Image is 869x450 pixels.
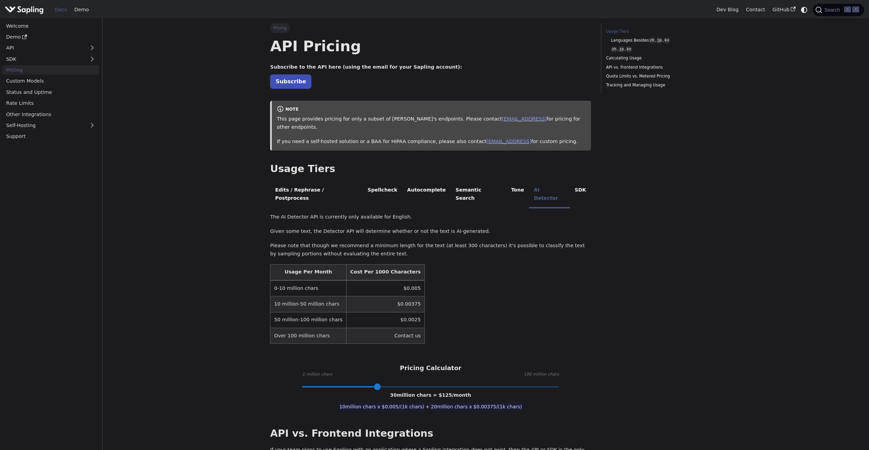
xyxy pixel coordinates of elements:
a: GitHub [769,4,799,15]
p: Given some text, the Detector API will determine whether or not the text is AI-generated. [270,227,591,236]
li: Semantic Search [451,181,506,208]
span: Pricing [270,23,290,33]
li: SDK [570,181,591,208]
button: Expand sidebar category 'SDK' [85,54,99,64]
a: Demo [71,4,93,15]
td: $0.005 [346,280,424,296]
li: Edits / Rephrase / Postprocess [270,181,363,208]
a: Other Integrations [2,109,99,119]
code: jp [618,46,625,52]
h2: Usage Tiers [270,163,591,175]
button: Switch between dark and light mode (currently system mode) [799,5,809,15]
span: 10 million chars x $ 0.005 /(1k chars) [338,403,426,411]
kbd: K [852,6,859,13]
h2: API vs. Frontend Integrations [270,427,591,440]
nav: Breadcrumbs [270,23,591,33]
a: Support [2,131,99,141]
a: Dev Blog [713,4,742,15]
span: Search [822,7,844,13]
button: Expand sidebar category 'API' [85,43,99,53]
span: 1 million chars [302,371,332,378]
p: This page provides pricing for only a subset of [PERSON_NAME]'s endpoints. Please contact for pri... [277,115,586,131]
img: Sapling.ai [5,5,44,15]
span: 20 million chars x $ 0.00375 /(1k chars) [430,403,523,411]
a: API [2,43,85,53]
a: Languages Besideszh,jp,ko [611,37,696,44]
a: Tracking and Managing Usage [606,82,699,88]
kbd: ⌘ [844,6,851,13]
a: Quota Limits vs. Metered Pricing [606,73,699,80]
p: If you need a self-hosted solution or a BAA for HIPAA compliance, please also contact for custom ... [277,138,586,146]
span: + [425,404,430,409]
td: $0.0025 [346,312,424,328]
a: Rate Limits [2,98,99,108]
a: Subscribe [270,74,311,88]
button: Search (Command+K) [813,4,864,16]
code: ko [626,46,632,52]
div: note [277,106,586,114]
strong: Subscribe to the API here (using the email for your Sapling account): [270,64,462,70]
a: SDK [2,54,85,64]
p: The AI Detector API is currently only available for English. [270,213,591,221]
li: Autocomplete [402,181,451,208]
a: Calculating Usage [606,55,699,61]
h3: Pricing Calculator [400,364,461,372]
td: Over 100 million chars [270,328,346,343]
td: 10 million-50 million chars [270,296,346,312]
a: Custom Models [2,76,99,86]
p: Please note that though we recommend a minimum length for the text (at least 300 characters) it's... [270,242,591,258]
h1: API Pricing [270,37,591,55]
a: [EMAIL_ADDRESS] [502,116,547,122]
li: Spellcheck [363,181,402,208]
a: zh,jp,ko [611,46,696,53]
a: Status and Uptime [2,87,99,97]
code: zh [649,38,655,43]
span: 100 million chars [524,371,559,378]
code: zh [611,46,617,52]
a: Docs [51,4,71,15]
td: $0.00375 [346,296,424,312]
a: Contact [742,4,769,15]
td: 0-10 million chars [270,280,346,296]
li: AI Detector [529,181,570,208]
td: Contact us [346,328,424,343]
span: 30 million chars = $ 125 /month [390,392,471,398]
a: API vs. Frontend Integrations [606,64,699,71]
th: Usage Per Month [270,264,346,280]
a: [EMAIL_ADDRESS] [487,139,531,144]
td: 50 million-100 million chars [270,312,346,328]
th: Cost Per 1000 Characters [346,264,424,280]
code: ko [664,38,670,43]
a: Usage Tiers [606,28,699,35]
a: Demo [2,32,99,42]
code: jp [656,38,662,43]
li: Tone [506,181,529,208]
a: Self-Hosting [2,121,99,130]
a: Welcome [2,21,99,31]
a: Sapling.ai [5,5,46,15]
a: Pricing [2,65,99,75]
